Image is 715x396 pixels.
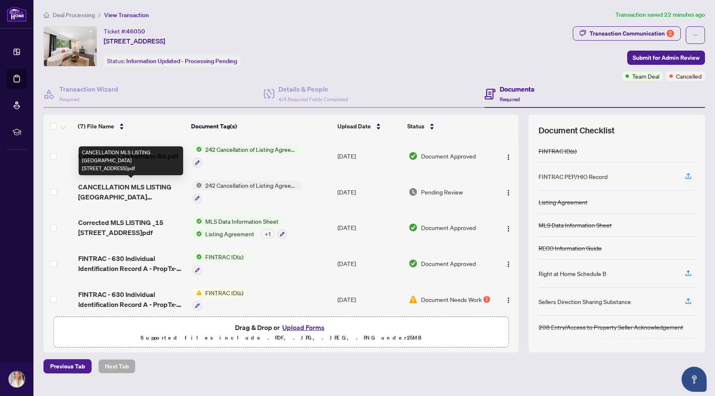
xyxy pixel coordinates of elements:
[193,288,202,297] img: Status Icon
[682,367,707,392] button: Open asap
[632,72,659,81] span: Team Deal
[539,146,577,156] div: FINTRAC ID(s)
[126,57,237,65] span: Information Updated - Processing Pending
[126,28,145,35] span: 46050
[502,293,515,306] button: Logo
[235,322,327,333] span: Drag & Drop or
[202,288,247,297] span: FINTRAC ID(s)
[202,181,301,190] span: 242 Cancellation of Listing Agreement - Authority to Offer for Sale
[193,288,247,311] button: Status IconFINTRAC ID(s)
[627,51,705,65] button: Submit for Admin Review
[421,187,463,197] span: Pending Review
[78,151,178,161] span: Cancellation - 15 Kemano Rd.pdf
[539,297,631,306] div: Sellers Direction Sharing Substance
[98,359,135,373] button: Next Tab
[615,10,705,20] article: Transaction saved 22 minutes ago
[692,32,698,38] span: ellipsis
[409,295,418,304] img: Document Status
[78,122,114,131] span: (7) File Name
[502,149,515,163] button: Logo
[104,36,165,46] span: [STREET_ADDRESS]
[334,281,405,317] td: [DATE]
[404,115,491,138] th: Status
[502,257,515,270] button: Logo
[188,115,334,138] th: Document Tag(s)
[104,26,145,36] div: Ticket #:
[334,174,405,210] td: [DATE]
[193,252,202,261] img: Status Icon
[43,359,92,373] button: Previous Tab
[334,138,405,174] td: [DATE]
[421,151,476,161] span: Document Approved
[193,181,202,190] img: Status Icon
[193,252,247,275] button: Status IconFINTRAC ID(s)
[53,11,95,19] span: Deal Processing
[409,151,418,161] img: Document Status
[409,223,418,232] img: Document Status
[74,115,188,138] th: (7) File Name
[539,269,606,278] div: Right at Home Schedule B
[193,217,287,239] button: Status IconMLS Data Information SheetStatus IconListing Agreement+1
[193,145,301,167] button: Status Icon242 Cancellation of Listing Agreement - Authority to Offer for Sale
[539,197,587,207] div: Listing Agreement
[79,146,183,175] div: CANCELLATION MLS LISTING [GEOGRAPHIC_DATA][STREET_ADDRESS]pdf
[50,360,85,373] span: Previous Tab
[278,96,348,102] span: 4/4 Required Fields Completed
[539,220,612,230] div: MLS Data Information Sheet
[193,181,301,203] button: Status Icon242 Cancellation of Listing Agreement - Authority to Offer for Sale
[505,297,512,304] img: Logo
[54,317,508,348] span: Drag & Drop orUpload FormsSupported files include .PDF, .JPG, .JPEG, .PNG under25MB
[78,217,186,238] span: Corrected MLS LISTING _15 [STREET_ADDRESS]pdf
[98,10,101,20] li: /
[505,189,512,196] img: Logo
[261,229,274,238] div: + 1
[573,26,681,41] button: Transaction Communication2
[539,125,615,136] span: Document Checklist
[483,296,490,303] div: 1
[502,221,515,234] button: Logo
[202,217,282,226] span: MLS Data Information Sheet
[633,51,700,64] span: Submit for Admin Review
[78,253,186,273] span: FINTRAC - 630 Individual Identification Record A - PropTx-OREA_[DATE] 16_31_38.pdf
[421,295,482,304] span: Document Needs Work
[202,145,301,154] span: 242 Cancellation of Listing Agreement - Authority to Offer for Sale
[193,229,202,238] img: Status Icon
[202,229,258,238] span: Listing Agreement
[539,322,683,332] div: 208 Entry/Access to Property Seller Acknowledgement
[59,333,503,343] p: Supported files include .PDF, .JPG, .JPEG, .PNG under 25 MB
[280,322,327,333] button: Upload Forms
[421,223,476,232] span: Document Approved
[104,11,149,19] span: View Transaction
[337,122,371,131] span: Upload Date
[43,12,49,18] span: home
[407,122,424,131] span: Status
[334,210,405,246] td: [DATE]
[539,243,602,253] div: RECO Information Guide
[7,6,27,22] img: logo
[666,30,674,37] div: 2
[59,84,118,94] h4: Transaction Wizard
[334,115,404,138] th: Upload Date
[500,96,520,102] span: Required
[9,371,25,387] img: Profile Icon
[59,96,79,102] span: Required
[502,185,515,199] button: Logo
[78,289,186,309] span: FINTRAC - 630 Individual Identification Record A - PropTx-OREA_[DATE] 15_17_46.pdf
[44,27,97,66] img: IMG-N12308867_1.jpg
[421,259,476,268] span: Document Approved
[676,72,702,81] span: Cancelled
[202,252,247,261] span: FINTRAC ID(s)
[78,182,186,202] span: CANCELLATION MLS LISTING [GEOGRAPHIC_DATA][STREET_ADDRESS]pdf
[500,84,534,94] h4: Documents
[590,27,674,40] div: Transaction Communication
[409,187,418,197] img: Document Status
[505,154,512,161] img: Logo
[539,172,608,181] div: FINTRAC PEP/HIO Record
[104,55,240,66] div: Status:
[193,145,202,154] img: Status Icon
[505,261,512,268] img: Logo
[505,225,512,232] img: Logo
[409,259,418,268] img: Document Status
[278,84,348,94] h4: Details & People
[193,217,202,226] img: Status Icon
